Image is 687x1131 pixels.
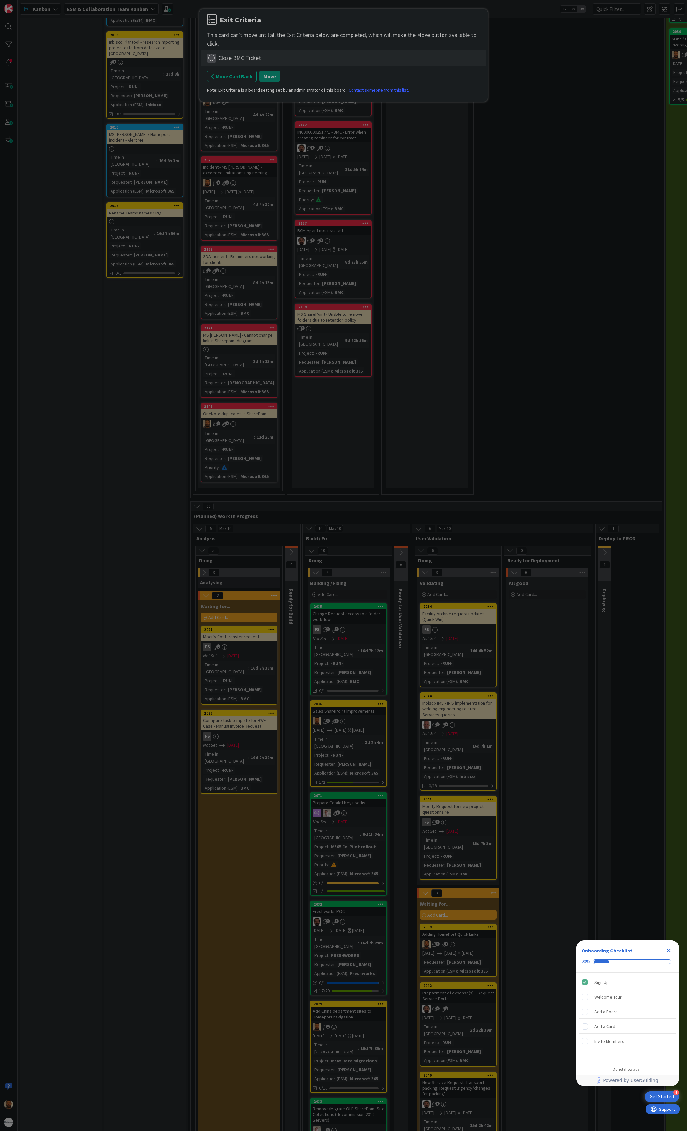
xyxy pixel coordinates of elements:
div: Open Get Started checklist, remaining modules: 4 [645,1091,679,1102]
div: Add a Card is incomplete. [579,1019,676,1034]
div: Do not show again [613,1067,643,1072]
div: Sign Up [594,978,609,986]
button: Move Card Back [207,71,257,82]
div: Note: Exit Criteria is a board setting set by an administrator of this board. [207,87,480,94]
div: Checklist items [576,973,679,1063]
div: Add a Card [594,1023,615,1030]
div: Invite Members is incomplete. [579,1034,676,1048]
div: Close Checklist [664,945,674,956]
div: Exit Criteria [220,14,261,26]
div: Checklist progress: 20% [582,959,674,965]
div: Invite Members [594,1037,624,1045]
div: Footer [576,1075,679,1086]
div: Welcome Tour is incomplete. [579,990,676,1004]
span: Support [13,1,29,9]
button: Move [259,71,280,82]
div: 20% [582,959,590,965]
div: Sign Up is complete. [579,975,676,989]
div: Welcome Tour [594,993,622,1001]
div: Checklist Container [576,940,679,1086]
div: Add a Board [594,1008,618,1016]
span: Powered by UserGuiding [603,1077,658,1084]
div: Onboarding Checklist [582,947,632,954]
a: Powered by UserGuiding [580,1075,676,1086]
div: Close BMC Ticket [219,54,261,62]
div: 4 [673,1090,679,1095]
div: Get Started [650,1093,674,1100]
a: Contact someone from this list. [349,87,409,94]
div: This card can't move until all the Exit Criteria below are completed, which will make the Move bu... [207,30,480,48]
div: Add a Board is incomplete. [579,1005,676,1019]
